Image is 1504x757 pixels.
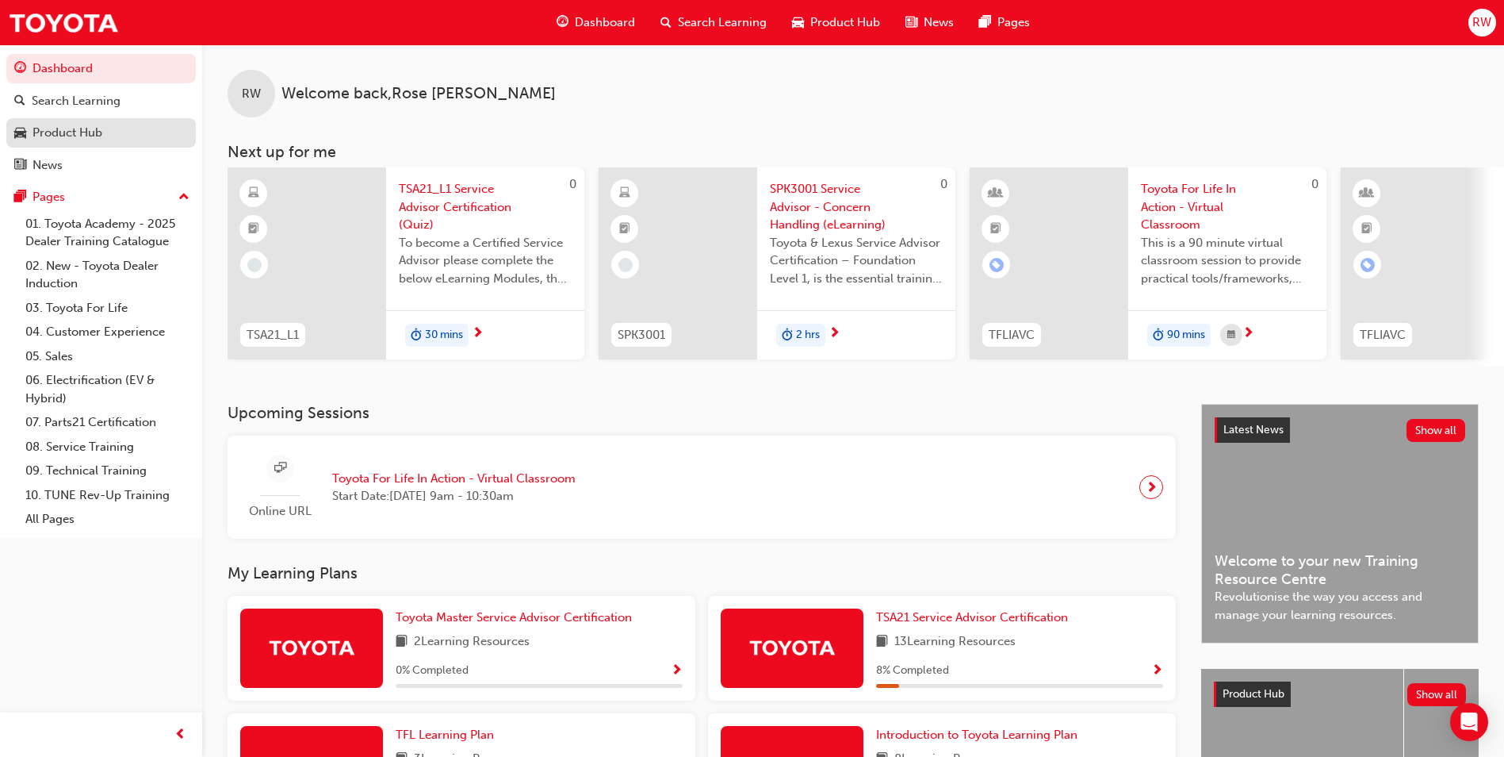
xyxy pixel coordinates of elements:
span: next-icon [472,327,484,341]
div: Product Hub [33,124,102,142]
a: search-iconSearch Learning [648,6,779,39]
span: Toyota For Life In Action - Virtual Classroom [1141,180,1314,234]
span: car-icon [14,126,26,140]
span: Show Progress [671,664,683,678]
span: car-icon [792,13,804,33]
span: TFL Learning Plan [396,728,494,742]
h3: Upcoming Sessions [228,404,1176,422]
span: Search Learning [678,13,767,32]
button: Pages [6,183,196,212]
span: This is a 90 minute virtual classroom session to provide practical tools/frameworks, behaviours a... [1141,234,1314,288]
a: All Pages [19,507,196,532]
span: up-icon [178,187,189,208]
a: Latest NewsShow all [1215,417,1465,443]
a: 05. Sales [19,344,196,369]
a: 0TFLIAVCToyota For Life In Action - Virtual ClassroomThis is a 90 minute virtual classroom sessio... [970,167,1326,359]
span: sessionType_ONLINE_URL-icon [274,459,286,478]
span: learningResourceType_ELEARNING-icon [248,183,259,204]
span: Toyota Master Service Advisor Certification [396,610,632,624]
button: Show all [1407,683,1467,706]
a: 01. Toyota Academy - 2025 Dealer Training Catalogue [19,212,196,254]
a: TFL Learning Plan [396,726,500,744]
span: 30 mins [425,326,463,344]
span: news-icon [905,13,917,33]
span: Pages [997,13,1030,32]
span: Start Date: [DATE] 9am - 10:30am [332,487,576,505]
span: TSA21_L1 Service Advisor Certification (Quiz) [399,180,572,234]
span: duration-icon [411,325,422,346]
span: Introduction to Toyota Learning Plan [876,728,1077,742]
span: booktick-icon [619,219,630,240]
span: search-icon [660,13,672,33]
span: 0 [1311,177,1318,191]
span: learningResourceType_INSTRUCTOR_LED-icon [1361,183,1372,204]
a: 0TSA21_L1TSA21_L1 Service Advisor Certification (Quiz)To become a Certified Service Advisor pleas... [228,167,584,359]
a: TSA21 Service Advisor Certification [876,609,1074,627]
a: Introduction to Toyota Learning Plan [876,726,1084,744]
span: Toyota & Lexus Service Advisor Certification – Foundation Level 1, is the essential training cour... [770,234,943,288]
a: 02. New - Toyota Dealer Induction [19,254,196,296]
span: book-icon [396,632,408,652]
span: TSA21 Service Advisor Certification [876,610,1068,624]
a: 10. TUNE Rev-Up Training [19,483,196,508]
button: Show Progress [1151,661,1163,681]
span: pages-icon [979,13,991,33]
span: booktick-icon [990,219,1001,240]
span: duration-icon [782,325,793,346]
span: duration-icon [1153,325,1164,346]
span: Product Hub [810,13,880,32]
span: booktick-icon [1361,219,1372,240]
a: 06. Electrification (EV & Hybrid) [19,368,196,410]
span: RW [242,85,261,103]
a: pages-iconPages [966,6,1043,39]
a: Toyota Master Service Advisor Certification [396,609,638,627]
div: Search Learning [32,92,121,110]
a: news-iconNews [893,6,966,39]
span: search-icon [14,94,25,109]
span: Product Hub [1223,687,1284,701]
img: Trak [8,5,119,40]
span: Toyota For Life In Action - Virtual Classroom [332,470,576,488]
span: next-icon [829,327,840,341]
span: TFLIAVC [1360,326,1406,344]
a: Product HubShow all [1214,682,1466,707]
span: guage-icon [557,13,568,33]
span: Revolutionise the way you access and manage your learning resources. [1215,588,1465,624]
span: next-icon [1146,476,1158,498]
span: News [924,13,954,32]
button: Show Progress [671,661,683,681]
span: learningRecordVerb_ENROLL-icon [989,258,1004,272]
a: 07. Parts21 Certification [19,410,196,435]
span: Latest News [1223,423,1284,436]
span: learningRecordVerb_ENROLL-icon [1360,258,1375,272]
span: Online URL [240,502,320,521]
span: pages-icon [14,190,26,205]
span: learningResourceType_INSTRUCTOR_LED-icon [990,183,1001,204]
span: 13 Learning Resources [894,632,1016,652]
span: book-icon [876,632,888,652]
span: booktick-icon [248,219,259,240]
img: Trak [268,633,355,661]
span: Welcome back , Rose [PERSON_NAME] [281,85,556,103]
a: 09. Technical Training [19,459,196,483]
div: Open Intercom Messenger [1450,703,1488,741]
a: 03. Toyota For Life [19,296,196,321]
span: 0 [940,177,947,191]
span: 8 % Completed [876,662,949,680]
span: SPK3001 [618,326,665,344]
span: 90 mins [1167,326,1205,344]
button: DashboardSearch LearningProduct HubNews [6,51,196,183]
a: Latest NewsShow allWelcome to your new Training Resource CentreRevolutionise the way you access a... [1201,404,1479,644]
span: news-icon [14,159,26,173]
h3: My Learning Plans [228,564,1176,582]
a: 0SPK3001SPK3001 Service Advisor - Concern Handling (eLearning)Toyota & Lexus Service Advisor Cert... [599,167,955,359]
a: Dashboard [6,54,196,83]
a: 04. Customer Experience [19,320,196,344]
span: learningRecordVerb_NONE-icon [247,258,262,272]
span: calendar-icon [1227,325,1235,345]
span: next-icon [1242,327,1254,341]
span: Show Progress [1151,664,1163,678]
button: Show all [1406,419,1466,442]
